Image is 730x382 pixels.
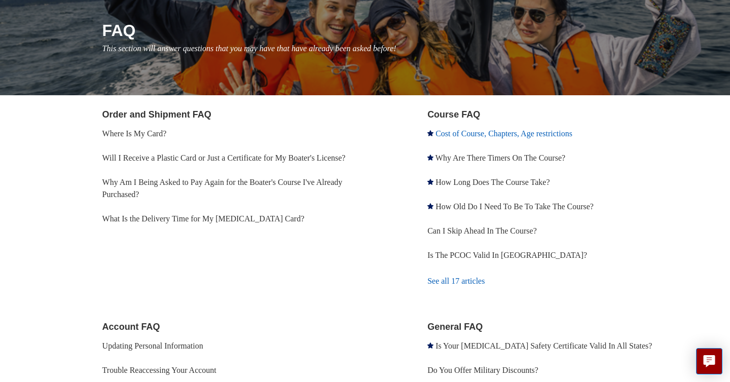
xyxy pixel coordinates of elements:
[435,178,550,186] a: How Long Does The Course Take?
[102,43,693,55] p: This section will answer questions that you may have that have already been asked before!
[427,226,537,235] a: Can I Skip Ahead In The Course?
[102,214,305,223] a: What Is the Delivery Time for My [MEDICAL_DATA] Card?
[102,341,203,350] a: Updating Personal Information
[102,366,216,374] a: Trouble Reaccessing Your Account
[102,178,343,199] a: Why Am I Being Asked to Pay Again for the Boater's Course I've Already Purchased?
[427,130,433,136] svg: Promoted article
[102,322,160,332] a: Account FAQ
[427,203,433,209] svg: Promoted article
[435,202,594,211] a: How Old Do I Need To Be To Take The Course?
[102,109,211,120] a: Order and Shipment FAQ
[427,342,433,349] svg: Promoted article
[427,366,538,374] a: Do You Offer Military Discounts?
[696,348,722,374] button: Live chat
[435,129,572,138] a: Cost of Course, Chapters, Age restrictions
[427,322,483,332] a: General FAQ
[427,179,433,185] svg: Promoted article
[102,129,167,138] a: Where Is My Card?
[102,154,346,162] a: Will I Receive a Plastic Card or Just a Certificate for My Boater's License?
[427,251,587,259] a: Is The PCOC Valid In [GEOGRAPHIC_DATA]?
[435,154,565,162] a: Why Are There Timers On The Course?
[427,268,693,295] a: See all 17 articles
[435,341,652,350] a: Is Your [MEDICAL_DATA] Safety Certificate Valid In All States?
[427,109,480,120] a: Course FAQ
[102,18,693,43] h1: FAQ
[427,155,433,161] svg: Promoted article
